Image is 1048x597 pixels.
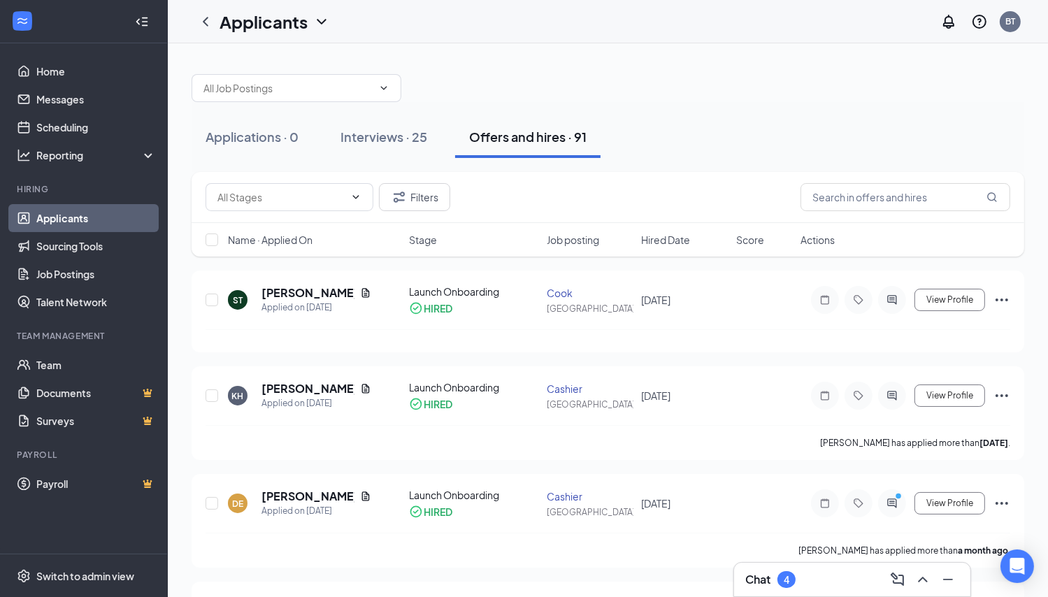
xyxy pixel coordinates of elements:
[884,390,900,401] svg: ActiveChat
[1005,15,1015,27] div: BT
[547,382,633,396] div: Cashier
[409,380,538,394] div: Launch Onboarding
[817,498,833,509] svg: Note
[547,303,633,315] div: [GEOGRAPHIC_DATA]
[940,571,956,588] svg: Minimize
[261,381,354,396] h5: [PERSON_NAME]
[926,498,973,508] span: View Profile
[36,260,156,288] a: Job Postings
[424,505,452,519] div: HIRED
[15,14,29,28] svg: WorkstreamLogo
[36,288,156,316] a: Talent Network
[937,568,959,591] button: Minimize
[547,489,633,503] div: Cashier
[217,189,345,205] input: All Stages
[197,13,214,30] svg: ChevronLeft
[784,574,789,586] div: 4
[801,233,835,247] span: Actions
[232,498,243,510] div: DE
[36,148,157,162] div: Reporting
[993,387,1010,404] svg: Ellipses
[36,113,156,141] a: Scheduling
[884,498,900,509] svg: ActiveChat
[232,390,244,402] div: KH
[912,568,934,591] button: ChevronUp
[220,10,308,34] h1: Applicants
[914,289,985,311] button: View Profile
[350,192,361,203] svg: ChevronDown
[993,292,1010,308] svg: Ellipses
[1000,549,1034,583] div: Open Intercom Messenger
[36,351,156,379] a: Team
[233,294,243,306] div: ST
[642,389,671,402] span: [DATE]
[850,390,867,401] svg: Tag
[817,294,833,305] svg: Note
[889,571,906,588] svg: ComposeMessage
[892,492,909,503] svg: PrimaryDot
[642,233,691,247] span: Hired Date
[887,568,909,591] button: ComposeMessage
[926,391,973,401] span: View Profile
[850,498,867,509] svg: Tag
[36,379,156,407] a: DocumentsCrown
[745,572,770,587] h3: Chat
[36,569,134,583] div: Switch to admin view
[801,183,1010,211] input: Search in offers and hires
[820,437,1010,449] p: [PERSON_NAME] has applied more than .
[469,128,587,145] div: Offers and hires · 91
[547,398,633,410] div: [GEOGRAPHIC_DATA]
[340,128,427,145] div: Interviews · 25
[817,390,833,401] svg: Note
[971,13,988,30] svg: QuestionInfo
[206,128,299,145] div: Applications · 0
[993,495,1010,512] svg: Ellipses
[203,80,373,96] input: All Job Postings
[547,506,633,518] div: [GEOGRAPHIC_DATA]
[884,294,900,305] svg: ActiveChat
[36,57,156,85] a: Home
[926,295,973,305] span: View Profile
[409,488,538,502] div: Launch Onboarding
[17,183,153,195] div: Hiring
[547,286,633,300] div: Cook
[424,397,452,411] div: HIRED
[17,449,153,461] div: Payroll
[409,233,437,247] span: Stage
[914,571,931,588] svg: ChevronUp
[940,13,957,30] svg: Notifications
[313,13,330,30] svg: ChevronDown
[17,148,31,162] svg: Analysis
[36,204,156,232] a: Applicants
[409,397,423,411] svg: CheckmarkCircle
[914,384,985,407] button: View Profile
[642,497,671,510] span: [DATE]
[979,438,1008,448] b: [DATE]
[360,383,371,394] svg: Document
[409,505,423,519] svg: CheckmarkCircle
[798,545,1010,556] p: [PERSON_NAME] has applied more than .
[424,301,452,315] div: HIRED
[360,491,371,502] svg: Document
[547,233,599,247] span: Job posting
[36,407,156,435] a: SurveysCrown
[135,15,149,29] svg: Collapse
[36,85,156,113] a: Messages
[228,233,313,247] span: Name · Applied On
[360,287,371,298] svg: Document
[642,294,671,306] span: [DATE]
[958,545,1008,556] b: a month ago
[261,285,354,301] h5: [PERSON_NAME]
[36,232,156,260] a: Sourcing Tools
[850,294,867,305] svg: Tag
[736,233,764,247] span: Score
[17,569,31,583] svg: Settings
[409,285,538,298] div: Launch Onboarding
[379,183,450,211] button: Filter Filters
[261,301,371,315] div: Applied on [DATE]
[17,330,153,342] div: Team Management
[261,396,371,410] div: Applied on [DATE]
[914,492,985,515] button: View Profile
[391,189,408,206] svg: Filter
